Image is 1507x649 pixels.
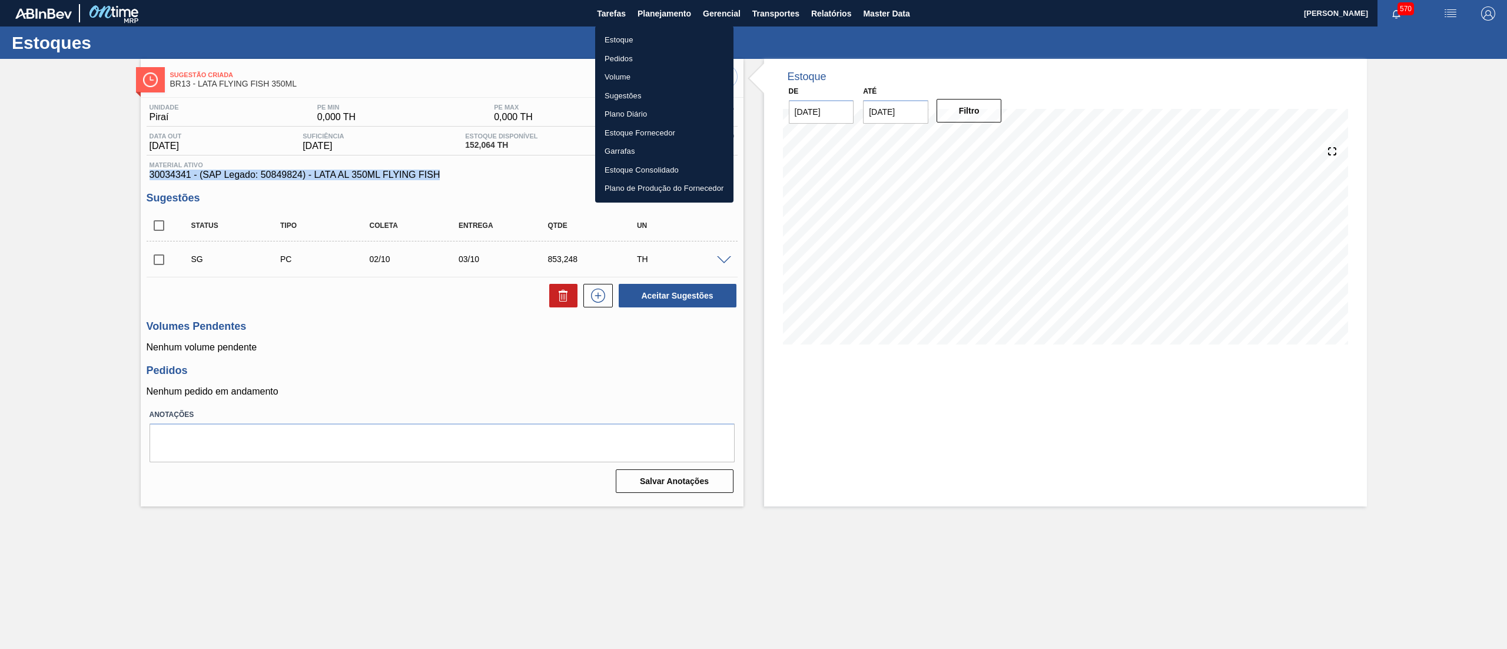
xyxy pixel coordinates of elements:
[595,179,733,198] a: Plano de Produção do Fornecedor
[595,31,733,49] a: Estoque
[595,105,733,124] a: Plano Diário
[595,142,733,161] a: Garrafas
[595,87,733,105] a: Sugestões
[595,68,733,87] a: Volume
[595,124,733,143] a: Estoque Fornecedor
[595,49,733,68] a: Pedidos
[595,161,733,180] a: Estoque Consolidado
